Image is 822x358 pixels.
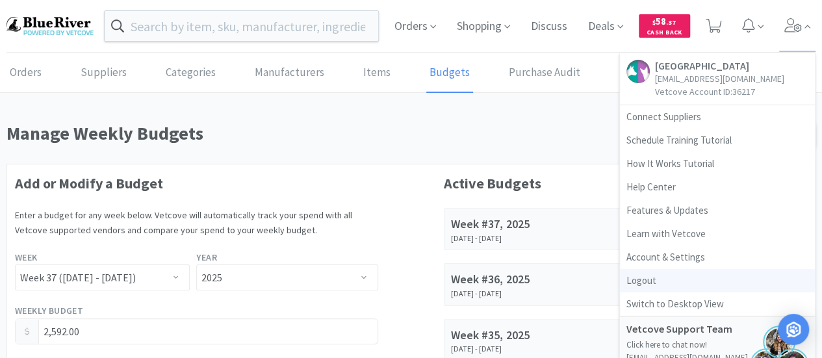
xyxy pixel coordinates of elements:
a: Connect Suppliers [620,105,815,129]
a: Schedule Training Tutorial [620,129,815,152]
span: . 37 [666,18,676,27]
h5: [GEOGRAPHIC_DATA] [655,60,784,72]
div: Week #36, 2025 [451,270,605,289]
a: Discuss [526,21,572,32]
p: [EMAIL_ADDRESS][DOMAIN_NAME] [655,72,784,85]
p: Vetcove Account ID: 36217 [655,85,784,98]
a: How It Works Tutorial [620,152,815,175]
label: Week [15,250,38,264]
img: b17b0d86f29542b49a2f66beb9ff811a.png [6,17,94,34]
a: Manufacturers [251,53,328,93]
a: $58.37Cash Back [639,8,690,44]
label: Year [196,250,217,264]
h1: Manage Weekly Budgets [6,119,723,148]
a: Click here to chat now! [626,339,707,350]
a: Learn with Vetcove [620,222,815,246]
label: Weekly Budget [15,303,83,318]
img: hannah.png [763,326,795,358]
strong: Active Budgets [444,174,541,192]
div: [DATE] - [DATE] [451,344,605,353]
a: Suppliers [77,53,130,93]
a: Purchase Audit [506,53,584,93]
div: Open Intercom Messenger [778,314,809,345]
div: Week #35, 2025 [451,326,605,345]
a: Account & Settings [620,246,815,269]
a: Features & Updates [620,199,815,222]
a: Categories [162,53,219,93]
span: $ [652,18,656,27]
a: Orders [6,53,45,93]
div: [DATE] - [DATE] [451,289,605,298]
span: 58 [652,15,676,27]
strong: Add or Modify a Budget [15,174,163,192]
a: Logout [620,269,815,292]
span: Cash Back [647,29,682,38]
a: Budgets [426,53,473,93]
h5: Vetcove Support Team [626,323,756,335]
p: Enter a budget for any week below. Vetcove will automatically track your spend with all Vetcove s... [15,208,378,237]
a: Switch to Desktop View [620,292,815,316]
div: [DATE] - [DATE] [451,234,605,243]
a: [GEOGRAPHIC_DATA][EMAIL_ADDRESS][DOMAIN_NAME]Vetcove Account ID:36217 [620,53,815,105]
a: Help Center [620,175,815,199]
a: Items [360,53,394,93]
input: Search by item, sku, manufacturer, ingredient, size... [105,11,378,41]
div: Week #37, 2025 [451,215,605,234]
